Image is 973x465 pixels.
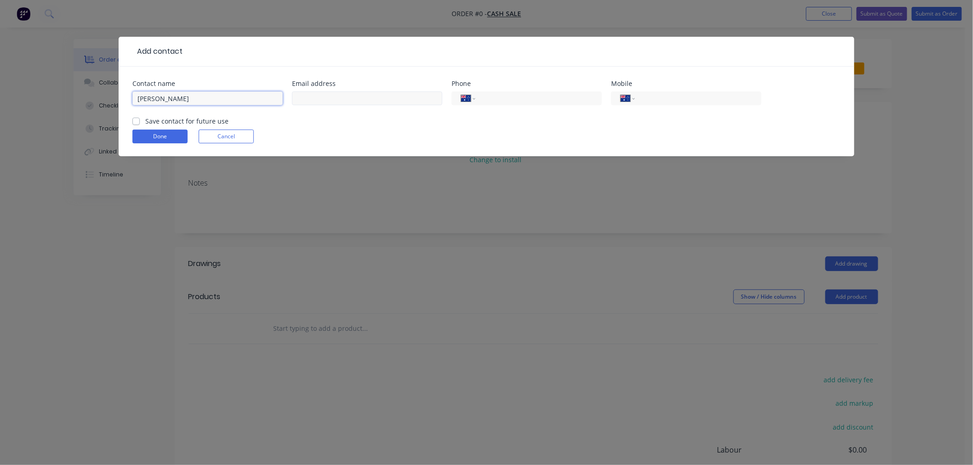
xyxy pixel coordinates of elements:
div: Phone [452,80,602,87]
div: Add contact [132,46,183,57]
div: Mobile [611,80,761,87]
button: Cancel [199,130,254,143]
div: Email address [292,80,442,87]
div: Contact name [132,80,283,87]
label: Save contact for future use [145,116,229,126]
button: Done [132,130,188,143]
